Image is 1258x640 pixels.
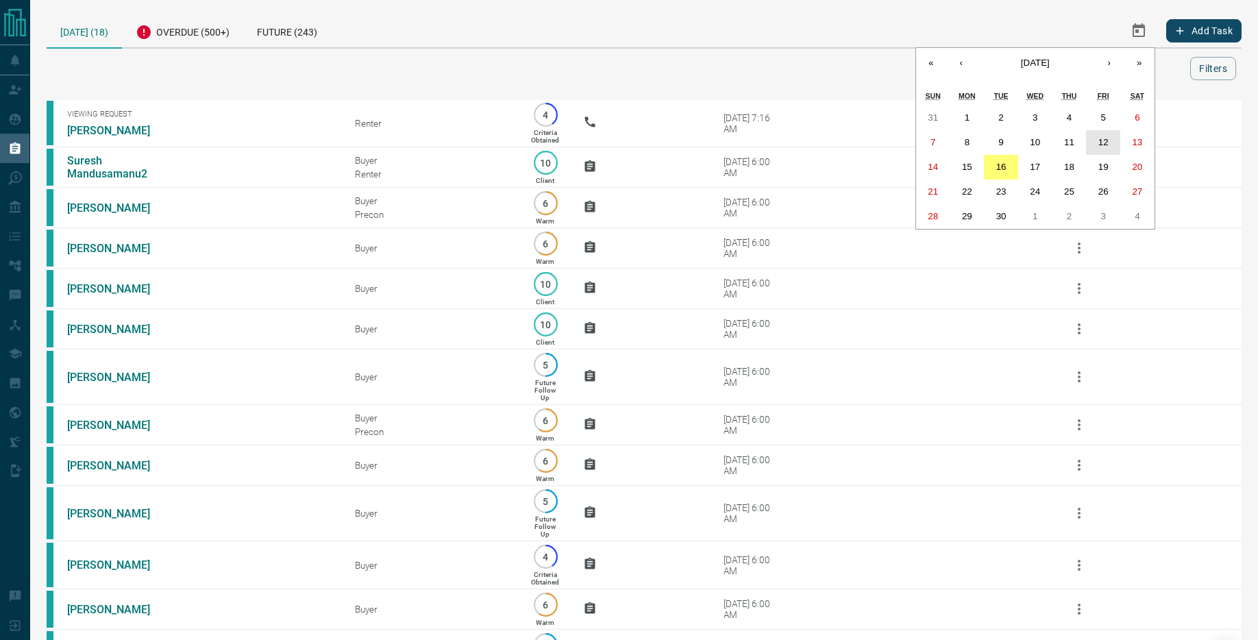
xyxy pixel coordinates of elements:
[1033,112,1037,123] abbr: September 3, 2025
[1064,186,1074,197] abbr: September 25, 2025
[1086,155,1120,180] button: September 19, 2025
[962,162,972,172] abbr: September 15, 2025
[541,238,551,249] p: 6
[1132,137,1142,147] abbr: September 13, 2025
[1135,112,1139,123] abbr: September 6, 2025
[926,92,941,100] abbr: Sunday
[984,204,1018,229] button: September 30, 2025
[541,158,551,168] p: 10
[541,415,551,426] p: 6
[1132,162,1142,172] abbr: September 20, 2025
[1086,106,1120,130] button: September 5, 2025
[1131,92,1144,100] abbr: Saturday
[47,101,53,145] div: condos.ca
[1052,155,1087,180] button: September 18, 2025
[1027,92,1044,100] abbr: Wednesday
[1018,180,1052,204] button: September 24, 2025
[950,180,985,204] button: September 22, 2025
[1067,211,1072,221] abbr: October 2, 2025
[243,14,331,47] div: Future (243)
[355,413,507,423] div: Buyer
[1064,137,1074,147] abbr: September 11, 2025
[47,149,53,186] div: condos.ca
[1052,106,1087,130] button: September 4, 2025
[1120,180,1155,204] button: September 27, 2025
[47,351,53,403] div: condos.ca
[47,14,122,49] div: [DATE] (18)
[724,112,782,134] div: [DATE] 7:16 AM
[67,323,170,336] a: [PERSON_NAME]
[355,118,507,129] div: Renter
[946,48,976,78] button: ‹
[1018,155,1052,180] button: September 17, 2025
[67,154,170,180] a: Suresh Mandusamanu2
[541,496,551,506] p: 5
[916,204,950,229] button: September 28, 2025
[950,106,985,130] button: September 1, 2025
[541,319,551,330] p: 10
[541,456,551,466] p: 6
[724,598,782,620] div: [DATE] 6:00 AM
[355,283,507,294] div: Buyer
[1021,58,1050,68] span: [DATE]
[355,195,507,206] div: Buyer
[1018,130,1052,155] button: September 10, 2025
[531,571,559,586] p: Criteria Obtained
[67,603,170,616] a: [PERSON_NAME]
[724,237,782,259] div: [DATE] 6:00 AM
[930,137,935,147] abbr: September 7, 2025
[996,186,1007,197] abbr: September 23, 2025
[1033,211,1037,221] abbr: October 1, 2025
[355,209,507,220] div: Precon
[1132,186,1142,197] abbr: September 27, 2025
[984,130,1018,155] button: September 9, 2025
[916,155,950,180] button: September 14, 2025
[355,155,507,166] div: Buyer
[928,112,938,123] abbr: August 31, 2025
[67,201,170,214] a: [PERSON_NAME]
[536,217,554,225] p: Warm
[962,186,972,197] abbr: September 22, 2025
[984,155,1018,180] button: September 16, 2025
[536,619,554,626] p: Warm
[47,189,53,226] div: condos.ca
[996,211,1007,221] abbr: September 30, 2025
[47,406,53,443] div: condos.ca
[1086,130,1120,155] button: September 12, 2025
[950,130,985,155] button: September 8, 2025
[1122,14,1155,47] button: Select Date Range
[959,92,976,100] abbr: Monday
[1018,204,1052,229] button: October 1, 2025
[534,379,556,402] p: Future Follow Up
[724,414,782,436] div: [DATE] 6:00 AM
[1018,106,1052,130] button: September 3, 2025
[541,110,551,120] p: 4
[355,371,507,382] div: Buyer
[355,460,507,471] div: Buyer
[536,434,554,442] p: Warm
[1098,186,1109,197] abbr: September 26, 2025
[47,591,53,628] div: condos.ca
[1120,155,1155,180] button: September 20, 2025
[67,459,170,472] a: [PERSON_NAME]
[950,155,985,180] button: September 15, 2025
[1067,112,1072,123] abbr: September 4, 2025
[67,507,170,520] a: [PERSON_NAME]
[998,137,1003,147] abbr: September 9, 2025
[67,242,170,255] a: [PERSON_NAME]
[1094,48,1124,78] button: ›
[67,371,170,384] a: [PERSON_NAME]
[47,270,53,307] div: condos.ca
[1166,19,1242,42] button: Add Task
[1124,48,1155,78] button: »
[1100,112,1105,123] abbr: September 5, 2025
[1098,137,1109,147] abbr: September 12, 2025
[534,515,556,538] p: Future Follow Up
[355,508,507,519] div: Buyer
[355,560,507,571] div: Buyer
[47,447,53,484] div: condos.ca
[1064,162,1074,172] abbr: September 18, 2025
[984,180,1018,204] button: September 23, 2025
[355,243,507,254] div: Buyer
[724,197,782,219] div: [DATE] 6:00 AM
